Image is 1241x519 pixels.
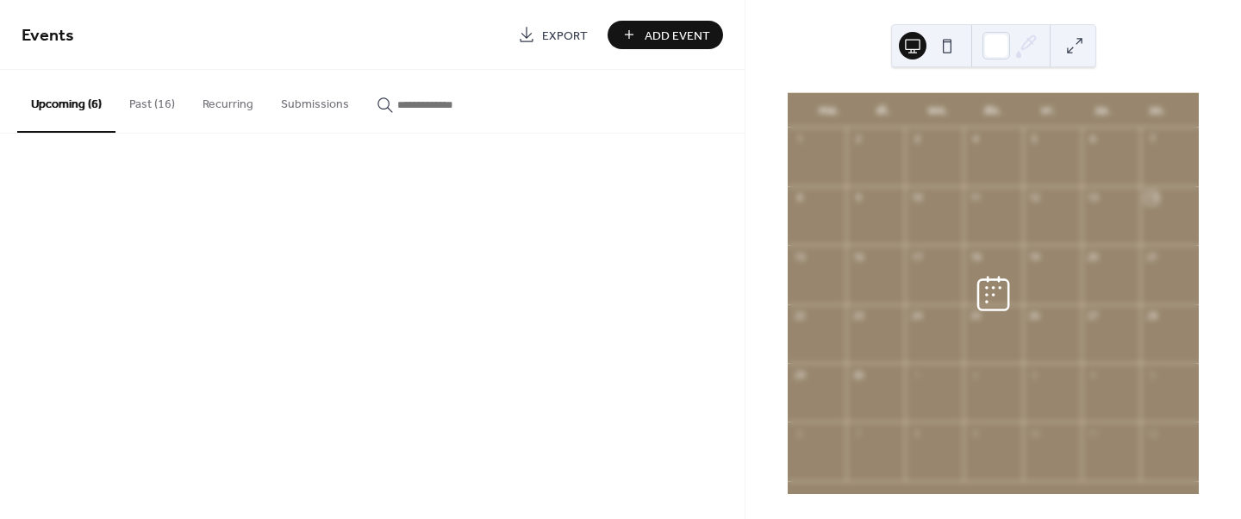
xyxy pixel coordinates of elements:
[910,427,923,440] div: 8
[851,310,864,322] div: 23
[1028,133,1041,146] div: 5
[1087,427,1100,440] div: 11
[1145,191,1158,204] div: 14
[1087,368,1100,381] div: 4
[1145,133,1158,146] div: 7
[966,93,1021,128] div: do.
[1087,191,1100,204] div: 13
[801,93,857,128] div: ma.
[1087,133,1100,146] div: 6
[542,27,588,45] span: Export
[1028,368,1041,381] div: 3
[969,368,982,381] div: 2
[1145,250,1158,263] div: 21
[793,191,806,204] div: 8
[505,21,601,49] a: Export
[1020,93,1076,128] div: vr.
[189,70,267,131] button: Recurring
[1028,427,1041,440] div: 10
[857,93,912,128] div: di.
[793,368,806,381] div: 29
[1028,250,1041,263] div: 19
[911,93,966,128] div: wo.
[267,70,363,131] button: Submissions
[645,27,710,45] span: Add Event
[851,133,864,146] div: 2
[969,310,982,322] div: 25
[1087,250,1100,263] div: 20
[851,427,864,440] div: 7
[969,133,982,146] div: 4
[17,70,115,133] button: Upcoming (6)
[910,133,923,146] div: 3
[1130,93,1185,128] div: zo.
[851,250,864,263] div: 16
[793,427,806,440] div: 6
[1028,310,1041,322] div: 26
[851,368,864,381] div: 30
[115,70,189,131] button: Past (16)
[22,19,74,53] span: Events
[969,191,982,204] div: 11
[969,250,982,263] div: 18
[910,250,923,263] div: 17
[910,310,923,322] div: 24
[910,191,923,204] div: 10
[969,427,982,440] div: 9
[793,250,806,263] div: 15
[851,191,864,204] div: 9
[1145,427,1158,440] div: 12
[1076,93,1131,128] div: za.
[608,21,723,49] button: Add Event
[1028,191,1041,204] div: 12
[793,310,806,322] div: 22
[910,368,923,381] div: 1
[1145,310,1158,322] div: 28
[1087,310,1100,322] div: 27
[793,133,806,146] div: 1
[1145,368,1158,381] div: 5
